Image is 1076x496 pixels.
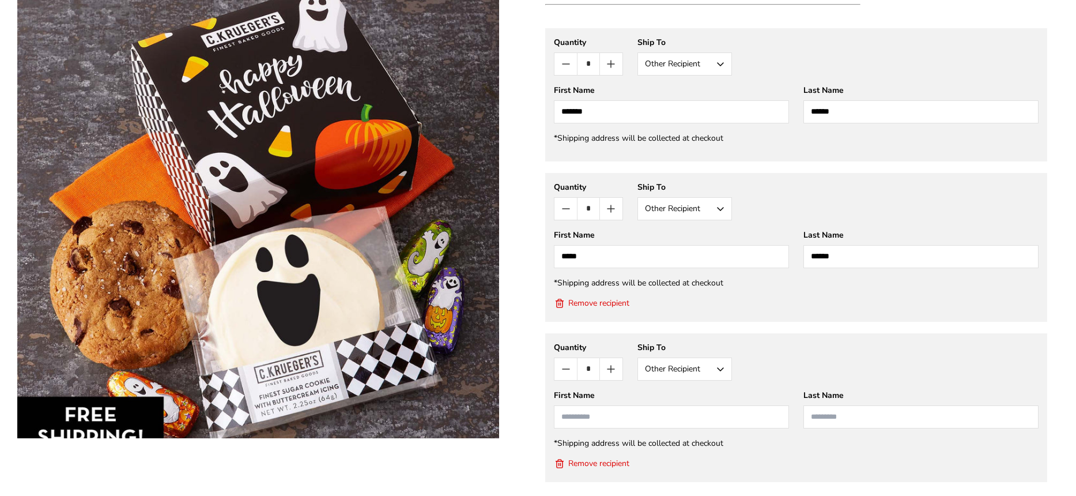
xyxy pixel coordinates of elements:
div: First Name [554,230,789,241]
gfm-form: New recipient [545,28,1047,161]
button: Remove recipient [554,298,629,309]
input: Quantity [577,53,599,75]
div: *Shipping address will be collected at checkout [554,133,1039,144]
button: Other Recipient [637,52,732,76]
input: First Name [554,245,789,268]
button: Count minus [554,53,577,75]
input: Quantity [577,358,599,380]
button: Other Recipient [637,358,732,381]
div: Last Name [803,390,1039,401]
button: Count plus [600,53,622,75]
input: Last Name [803,405,1039,429]
div: *Shipping address will be collected at checkout [554,277,1039,288]
input: Last Name [803,245,1039,268]
button: Count minus [554,358,577,380]
div: Quantity [554,37,623,48]
button: Remove recipient [554,458,629,469]
input: Last Name [803,100,1039,123]
div: Ship To [637,342,732,353]
button: Other Recipient [637,197,732,220]
input: First Name [554,100,789,123]
button: Count plus [600,358,622,380]
gfm-form: New recipient [545,333,1047,482]
button: Count minus [554,198,577,220]
button: Count plus [600,198,622,220]
div: First Name [554,390,789,401]
gfm-form: New recipient [545,173,1047,322]
div: *Shipping address will be collected at checkout [554,438,1039,449]
div: Last Name [803,85,1039,96]
div: Quantity [554,342,623,353]
input: Quantity [577,198,599,220]
div: Quantity [554,182,623,193]
div: Ship To [637,37,732,48]
div: Last Name [803,230,1039,241]
div: First Name [554,85,789,96]
div: Ship To [637,182,732,193]
input: First Name [554,405,789,429]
